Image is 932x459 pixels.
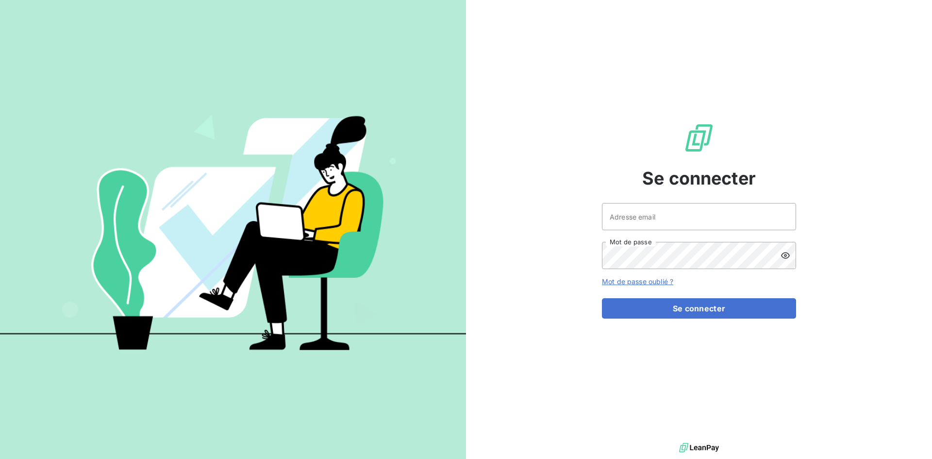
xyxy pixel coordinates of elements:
[602,203,796,230] input: placeholder
[679,441,719,455] img: logo
[602,277,673,286] a: Mot de passe oublié ?
[602,298,796,319] button: Se connecter
[683,122,715,153] img: Logo LeanPay
[642,165,756,191] span: Se connecter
